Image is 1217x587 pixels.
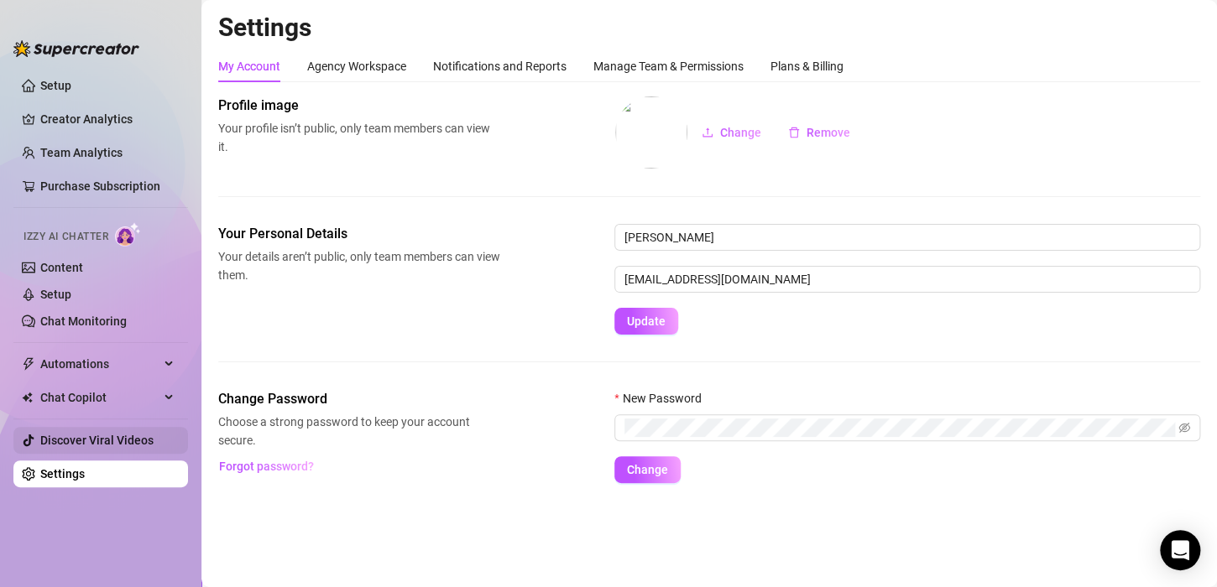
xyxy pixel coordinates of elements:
[218,12,1200,44] h2: Settings
[40,351,159,377] span: Automations
[218,57,280,75] div: My Account
[40,173,175,200] a: Purchase Subscription
[627,314,666,328] span: Update
[1178,422,1190,434] span: eye-invisible
[40,146,123,159] a: Team Analytics
[218,389,500,409] span: Change Password
[13,40,139,57] img: logo-BBDzfeDw.svg
[788,127,800,138] span: delete
[40,434,154,447] a: Discover Viral Videos
[614,456,681,483] button: Change
[614,308,678,335] button: Update
[115,222,141,247] img: AI Chatter
[720,126,761,139] span: Change
[40,467,85,481] a: Settings
[219,460,314,473] span: Forgot password?
[40,288,71,301] a: Setup
[1160,530,1200,570] div: Open Intercom Messenger
[22,392,33,403] img: Chat Copilot
[770,57,844,75] div: Plans & Billing
[307,57,406,75] div: Agency Workspace
[40,261,83,274] a: Content
[702,127,713,138] span: upload
[24,229,108,245] span: Izzy AI Chatter
[218,119,500,156] span: Your profile isn’t public, only team members can view it.
[627,463,668,476] span: Change
[22,357,35,371] span: thunderbolt
[624,418,1175,437] input: New Password
[775,119,864,146] button: Remove
[218,247,500,284] span: Your details aren’t public, only team members can view them.
[807,126,850,139] span: Remove
[433,57,567,75] div: Notifications and Reports
[593,57,744,75] div: Manage Team & Permissions
[614,266,1200,293] input: Enter new email
[40,79,71,92] a: Setup
[218,224,500,244] span: Your Personal Details
[614,389,712,408] label: New Password
[688,119,775,146] button: Change
[615,96,687,169] img: profilePics%2FG8QsIwoyfEadyZP4XLXoY7vodO03.jpeg
[40,314,127,328] a: Chat Monitoring
[40,106,175,132] a: Creator Analytics
[218,96,500,116] span: Profile image
[218,453,314,480] button: Forgot password?
[40,384,159,411] span: Chat Copilot
[614,224,1200,251] input: Enter name
[218,413,500,449] span: Choose a strong password to keep your account secure.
